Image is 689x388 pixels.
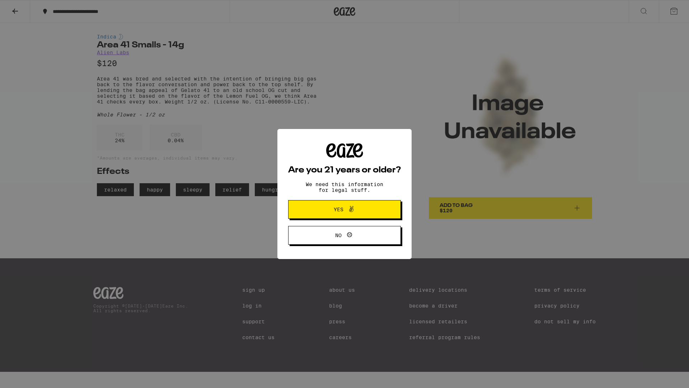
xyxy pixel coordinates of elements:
button: No [288,226,401,245]
span: Yes [334,207,343,212]
span: No [335,233,342,238]
h2: Are you 21 years or older? [288,166,401,175]
button: Yes [288,200,401,219]
p: We need this information for legal stuff. [300,181,389,193]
